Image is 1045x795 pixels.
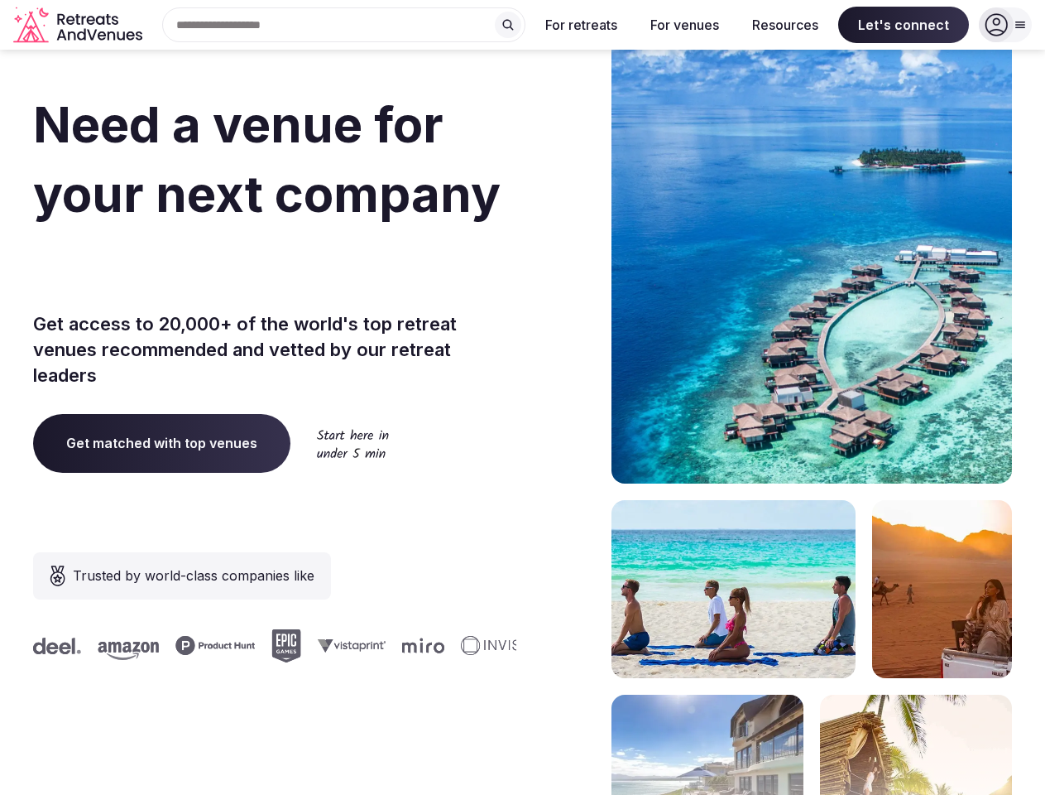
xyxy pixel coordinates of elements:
a: Get matched with top venues [33,414,290,472]
button: For retreats [532,7,630,43]
svg: Epic Games company logo [266,629,295,662]
svg: Invisible company logo [455,636,546,656]
svg: Vistaprint company logo [312,638,380,653]
p: Get access to 20,000+ of the world's top retreat venues recommended and vetted by our retreat lea... [33,311,516,388]
a: Visit the homepage [13,7,146,44]
svg: Retreats and Venues company logo [13,7,146,44]
img: yoga on tropical beach [611,500,856,678]
img: Start here in under 5 min [317,429,389,458]
img: woman sitting in back of truck with camels [872,500,1012,678]
button: For venues [637,7,732,43]
span: Trusted by world-class companies like [73,566,314,585]
span: Let's connect [838,7,969,43]
svg: Miro company logo [396,638,439,653]
button: Resources [739,7,832,43]
span: Need a venue for your next company [33,94,501,224]
svg: Deel company logo [27,638,75,654]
